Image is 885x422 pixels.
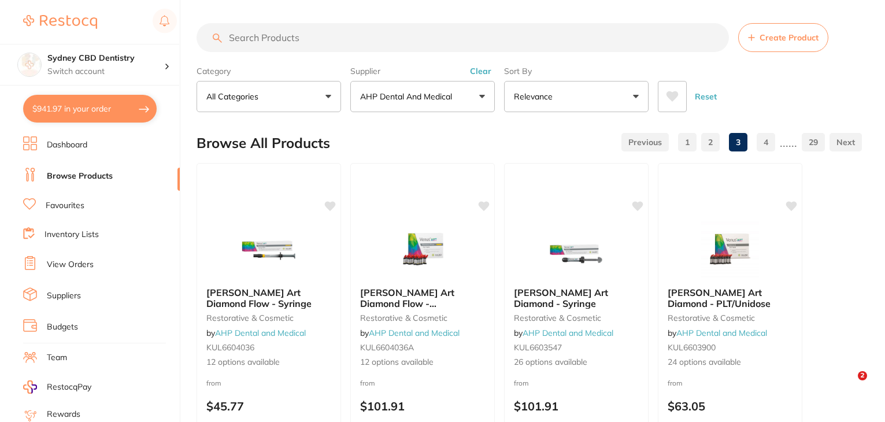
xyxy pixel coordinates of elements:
[523,328,613,338] a: AHP Dental and Medical
[47,290,81,302] a: Suppliers
[206,342,254,353] span: KUL6604036
[23,95,157,123] button: $941.97 in your order
[504,66,649,76] label: Sort By
[668,287,793,309] b: Kulzer Venus Art Diamond - PLT/Unidose
[360,313,485,323] small: restorative & cosmetic
[206,328,306,338] span: by
[701,131,720,154] a: 2
[858,371,867,380] span: 2
[206,357,331,368] span: 12 options available
[668,313,793,323] small: restorative & cosmetic
[197,66,341,76] label: Category
[369,328,460,338] a: AHP Dental and Medical
[668,357,793,368] span: 24 options available
[668,399,793,413] p: $63.05
[231,220,306,278] img: Kulzer Venus Art Diamond Flow - Syringe
[360,357,485,368] span: 12 options available
[360,399,485,413] p: $101.91
[514,287,639,309] b: Kulzer Venus Art Diamond - Syringe
[514,379,529,387] span: from
[197,81,341,112] button: All Categories
[802,131,825,154] a: 29
[757,131,775,154] a: 4
[23,15,97,29] img: Restocq Logo
[514,313,639,323] small: restorative & cosmetic
[780,136,797,149] p: ......
[47,409,80,420] a: Rewards
[514,91,557,102] p: Relevance
[350,81,495,112] button: AHP Dental and Medical
[514,328,613,338] span: by
[23,9,97,35] a: Restocq Logo
[47,53,164,64] h4: Sydney CBD Dentistry
[668,342,716,353] span: KUL6603900
[350,66,495,76] label: Supplier
[206,287,312,309] span: [PERSON_NAME] Art Diamond Flow - Syringe
[676,328,767,338] a: AHP Dental and Medical
[678,131,697,154] a: 1
[729,131,747,154] a: 3
[539,220,614,278] img: Kulzer Venus Art Diamond - Syringe
[385,220,460,278] img: Kulzer Venus Art Diamond Flow - PLT/Unidose
[360,328,460,338] span: by
[668,379,683,387] span: from
[23,380,37,394] img: RestocqPay
[23,380,91,394] a: RestocqPay
[514,342,562,353] span: KUL6603547
[514,399,639,413] p: $101.91
[197,135,330,151] h2: Browse All Products
[504,81,649,112] button: Relevance
[206,379,221,387] span: from
[360,379,375,387] span: from
[466,66,495,76] button: Clear
[47,66,164,77] p: Switch account
[738,23,828,52] button: Create Product
[360,342,414,353] span: KUL6604036A
[197,23,729,52] input: Search Products
[45,229,99,240] a: Inventory Lists
[47,382,91,393] span: RestocqPay
[693,220,768,278] img: Kulzer Venus Art Diamond - PLT/Unidose
[206,399,331,413] p: $45.77
[760,33,819,42] span: Create Product
[668,287,771,309] span: [PERSON_NAME] Art Diamond - PLT/Unidose
[834,371,862,399] iframe: Intercom live chat
[47,352,67,364] a: Team
[206,91,263,102] p: All Categories
[18,53,41,76] img: Sydney CBD Dentistry
[668,328,767,338] span: by
[360,287,454,320] span: [PERSON_NAME] Art Diamond Flow - PLT/Unidose
[47,321,78,333] a: Budgets
[215,328,306,338] a: AHP Dental and Medical
[691,81,720,112] button: Reset
[46,200,84,212] a: Favourites
[514,287,608,309] span: [PERSON_NAME] Art Diamond - Syringe
[47,171,113,182] a: Browse Products
[514,357,639,368] span: 26 options available
[206,287,331,309] b: Kulzer Venus Art Diamond Flow - Syringe
[206,313,331,323] small: restorative & cosmetic
[360,287,485,309] b: Kulzer Venus Art Diamond Flow - PLT/Unidose
[360,91,457,102] p: AHP Dental and Medical
[47,139,87,151] a: Dashboard
[47,259,94,271] a: View Orders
